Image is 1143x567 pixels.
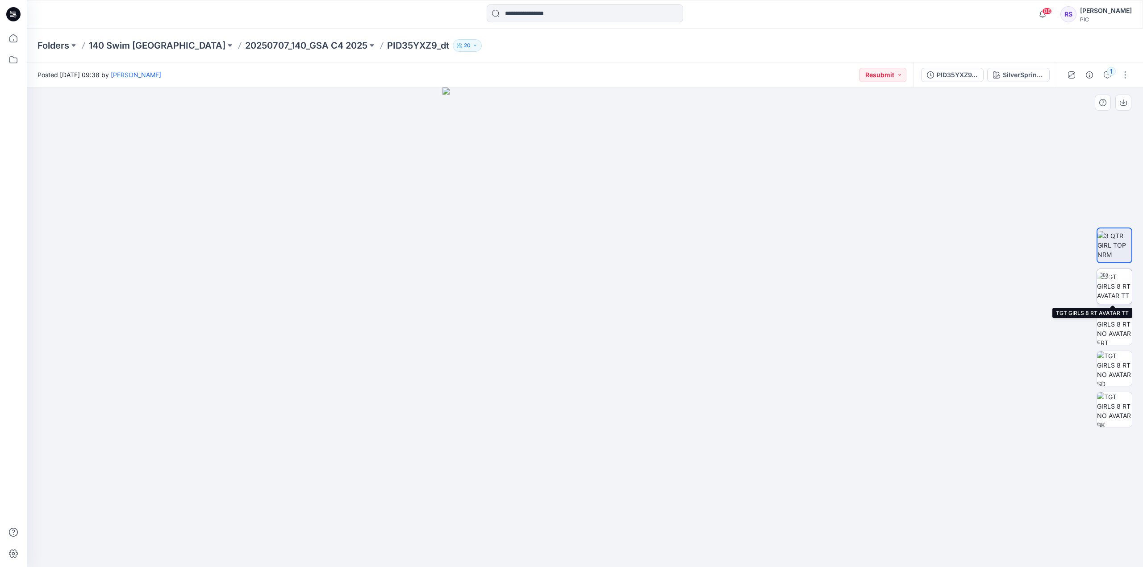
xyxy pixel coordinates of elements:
[1003,70,1044,80] div: SilverSprings
[937,70,978,80] div: PID35YXZ9_dt_V3
[987,68,1050,82] button: SilverSprings
[1100,68,1114,82] button: 1
[1097,272,1132,300] img: TGT GIRLS 8 RT AVATAR TT
[38,70,161,79] span: Posted [DATE] 09:38 by
[1080,16,1132,23] div: PIC
[921,68,984,82] button: PID35YXZ9_dt_V3
[1082,68,1097,82] button: Details
[1097,231,1131,259] img: 3 QTR GIRL TOP NRM
[1080,5,1132,16] div: [PERSON_NAME]
[1097,392,1132,427] img: TGT GIRLS 8 RT NO AVATAR BK
[387,39,449,52] p: PID35YXZ9_dt
[111,71,161,79] a: [PERSON_NAME]
[1042,8,1052,15] span: 88
[89,39,225,52] a: 140 Swim [GEOGRAPHIC_DATA]
[245,39,367,52] a: 20250707_140_GSA C4 2025
[1097,351,1132,386] img: TGT GIRLS 8 RT NO AVATAR SD
[1097,310,1132,345] img: TGT GIRLS 8 RT NO AVATAR FRT
[453,39,482,52] button: 20
[1060,6,1076,22] div: RS
[1107,67,1116,76] div: 1
[38,39,69,52] a: Folders
[464,41,471,50] p: 20
[442,87,727,567] img: eyJhbGciOiJIUzI1NiIsImtpZCI6IjAiLCJzbHQiOiJzZXMiLCJ0eXAiOiJKV1QifQ.eyJkYXRhIjp7InR5cGUiOiJzdG9yYW...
